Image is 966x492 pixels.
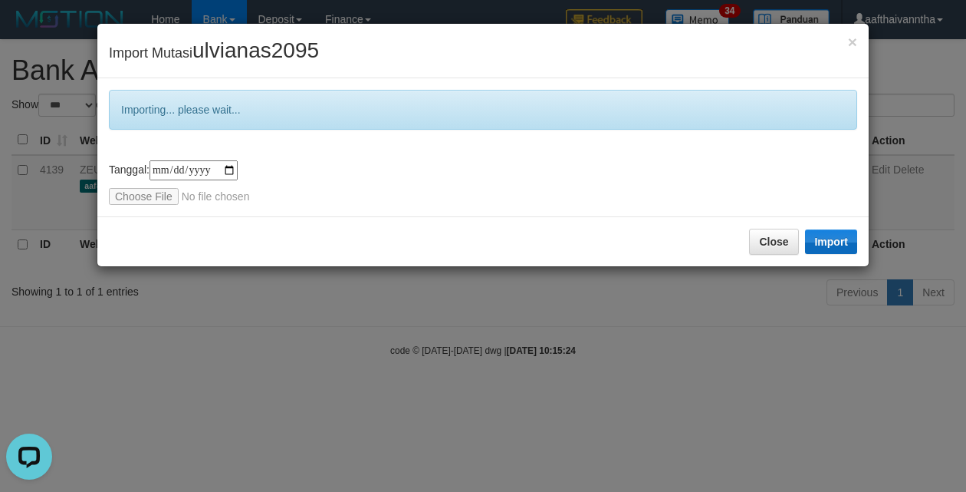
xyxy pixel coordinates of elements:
button: Close [749,229,798,255]
button: Close [848,34,857,50]
span: ulvianas2095 [192,38,319,62]
div: Importing... please wait... [109,90,857,130]
span: × [848,33,857,51]
span: Import Mutasi [109,45,319,61]
div: Tanggal: [109,160,857,205]
button: Import [805,229,857,254]
button: Open LiveChat chat widget [6,6,52,52]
